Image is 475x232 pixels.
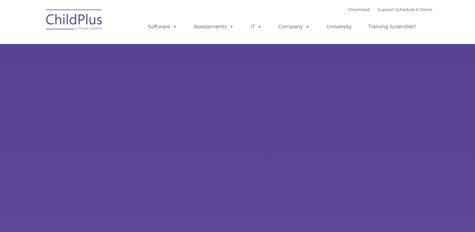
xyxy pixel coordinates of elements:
font: | [348,7,432,12]
a: University [320,20,358,33]
img: ChildPlus by Procare Solutions [43,5,106,36]
a: Company [272,20,316,33]
a: Assessments [187,20,240,33]
a: IT [244,20,268,33]
a: Download [348,7,370,12]
a: Schedule A Demo [395,7,432,12]
a: Software [142,20,183,33]
a: Support [377,7,394,12]
a: Training Scramble!! [362,20,422,33]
